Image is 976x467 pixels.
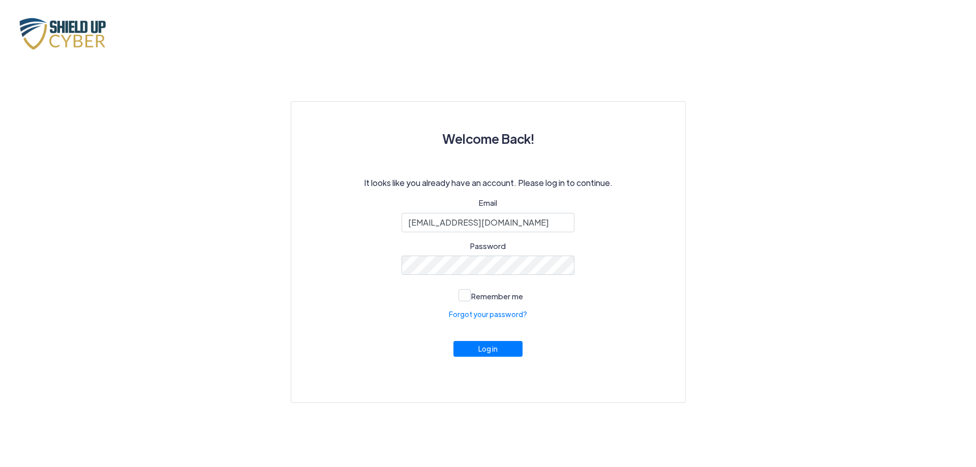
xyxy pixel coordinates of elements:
[470,240,506,252] label: Password
[449,309,527,320] a: Forgot your password?
[316,126,661,151] h3: Welcome Back!
[316,177,661,189] p: It looks like you already have an account. Please log in to continue.
[471,291,523,301] span: Remember me
[453,341,523,357] button: Log in
[479,197,497,209] label: Email
[15,14,117,52] img: x7pemu0IxLxkcbZJZdzx2HwkaHwO9aaLS0XkQIJL.png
